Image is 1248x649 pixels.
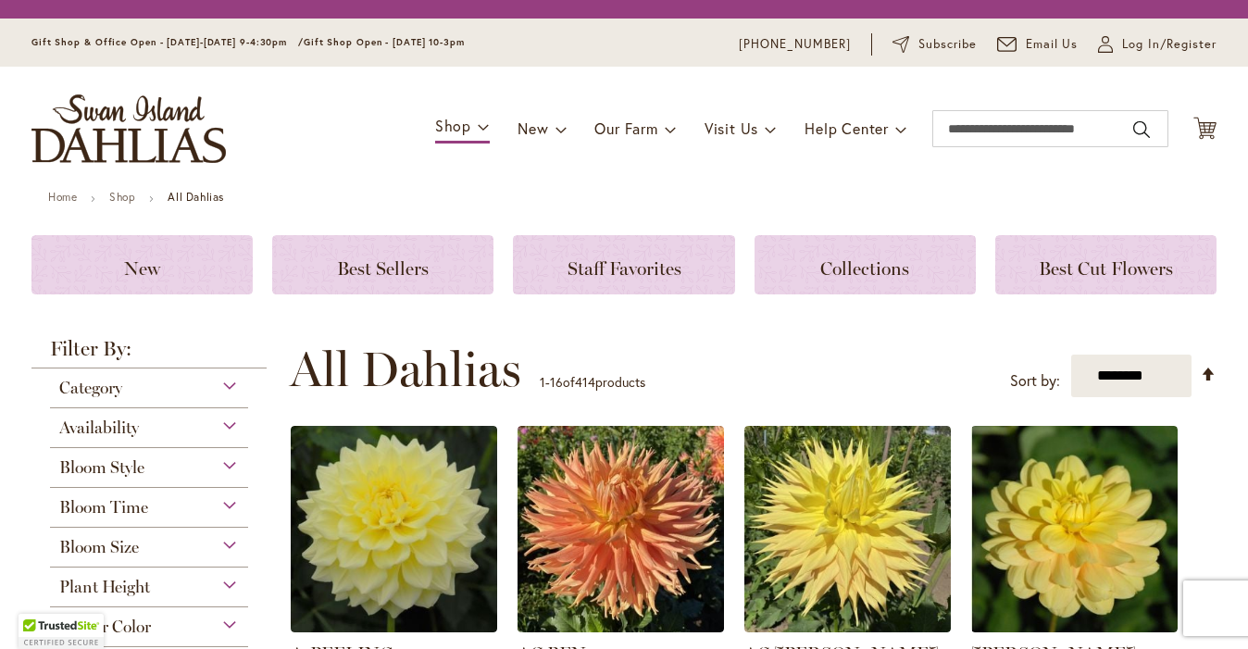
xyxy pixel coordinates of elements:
[513,235,734,294] a: Staff Favorites
[124,257,160,280] span: New
[291,618,497,636] a: A-Peeling
[1039,257,1173,280] span: Best Cut Flowers
[1010,364,1060,398] label: Sort by:
[594,119,657,138] span: Our Farm
[14,583,66,635] iframe: Launch Accessibility Center
[805,119,889,138] span: Help Center
[1133,115,1150,144] button: Search
[971,426,1178,632] img: AHOY MATEY
[995,235,1217,294] a: Best Cut Flowers
[435,116,471,135] span: Shop
[59,537,139,557] span: Bloom Size
[705,119,758,138] span: Visit Us
[290,342,521,397] span: All Dahlias
[59,418,139,438] span: Availability
[59,577,150,597] span: Plant Height
[568,257,681,280] span: Staff Favorites
[518,426,724,632] img: AC BEN
[291,426,497,632] img: A-Peeling
[744,426,951,632] img: AC Jeri
[575,373,595,391] span: 414
[1098,35,1217,54] a: Log In/Register
[739,35,851,54] a: [PHONE_NUMBER]
[31,36,304,48] span: Gift Shop & Office Open - [DATE]-[DATE] 9-4:30pm /
[997,35,1079,54] a: Email Us
[304,36,465,48] span: Gift Shop Open - [DATE] 10-3pm
[1122,35,1217,54] span: Log In/Register
[48,190,77,204] a: Home
[31,235,253,294] a: New
[31,94,226,163] a: store logo
[59,378,122,398] span: Category
[59,457,144,478] span: Bloom Style
[518,618,724,636] a: AC BEN
[272,235,493,294] a: Best Sellers
[550,373,563,391] span: 16
[540,373,545,391] span: 1
[755,235,976,294] a: Collections
[59,617,151,637] span: Flower Color
[59,497,148,518] span: Bloom Time
[892,35,977,54] a: Subscribe
[337,257,429,280] span: Best Sellers
[1026,35,1079,54] span: Email Us
[918,35,977,54] span: Subscribe
[971,618,1178,636] a: AHOY MATEY
[540,368,645,397] p: - of products
[168,190,224,204] strong: All Dahlias
[744,618,951,636] a: AC Jeri
[820,257,909,280] span: Collections
[518,119,548,138] span: New
[109,190,135,204] a: Shop
[31,339,267,368] strong: Filter By:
